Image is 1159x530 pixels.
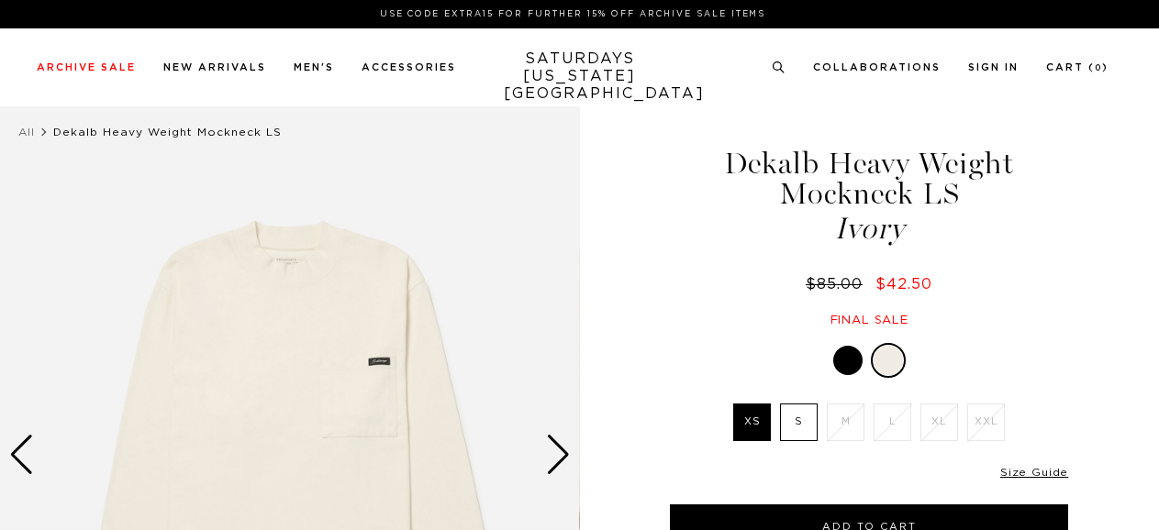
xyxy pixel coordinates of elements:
[667,313,1071,328] div: Final sale
[733,403,771,441] label: XS
[362,62,456,72] a: Accessories
[53,127,282,138] span: Dekalb Heavy Weight Mockneck LS
[667,149,1071,244] h1: Dekalb Heavy Weight Mockneck LS
[1000,467,1068,478] a: Size Guide
[18,127,35,138] a: All
[1095,64,1102,72] small: 0
[44,7,1101,21] p: Use Code EXTRA15 for Further 15% Off Archive Sale Items
[163,62,266,72] a: New Arrivals
[667,214,1071,244] span: Ivory
[1046,62,1109,72] a: Cart (0)
[806,277,870,292] del: $85.00
[546,435,571,475] div: Next slide
[294,62,334,72] a: Men's
[37,62,136,72] a: Archive Sale
[813,62,941,72] a: Collaborations
[780,403,818,441] label: S
[968,62,1019,72] a: Sign In
[875,277,932,292] span: $42.50
[9,435,34,475] div: Previous slide
[504,50,655,103] a: SATURDAYS[US_STATE][GEOGRAPHIC_DATA]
